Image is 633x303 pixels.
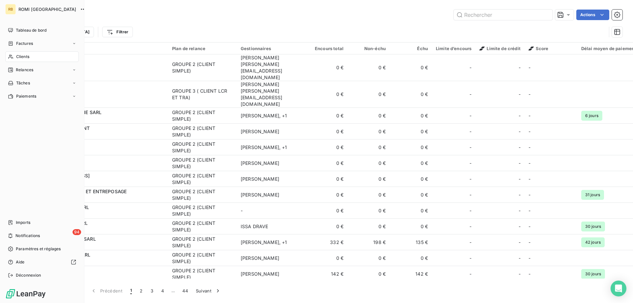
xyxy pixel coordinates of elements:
[172,267,233,281] div: GROUPE 2 (CLIENT SIMPLE)
[45,94,164,101] span: C030245
[305,139,347,155] td: 0 €
[528,46,549,51] span: Score
[581,269,605,279] span: 30 jours
[305,124,347,139] td: 0 €
[469,239,471,246] span: -
[519,255,521,261] span: -
[241,129,279,134] span: [PERSON_NAME]
[172,252,233,265] div: GROUPE 2 (CLIENT SIMPLE)
[305,171,347,187] td: 0 €
[45,116,164,122] span: C304427
[86,284,126,298] button: Précédent
[390,54,432,81] td: 0 €
[347,203,390,219] td: 0 €
[347,108,390,124] td: 0 €
[347,124,390,139] td: 0 €
[347,266,390,282] td: 0 €
[241,224,268,229] span: ISSA DRAVE
[576,10,609,20] button: Actions
[241,271,279,277] span: [PERSON_NAME]
[581,111,602,121] span: 6 jours
[390,171,432,187] td: 0 €
[305,54,347,81] td: 0 €
[16,259,25,265] span: Aide
[192,284,225,298] button: Suivant
[172,172,233,186] div: GROUPE 2 (CLIENT SIMPLE)
[172,46,233,51] div: Plan de relance
[305,219,347,234] td: 0 €
[147,284,157,298] button: 3
[241,239,301,246] div: [PERSON_NAME] , + 1
[469,192,471,198] span: -
[519,160,521,167] span: -
[347,139,390,155] td: 0 €
[16,67,33,73] span: Relances
[126,284,136,298] button: 1
[519,176,521,182] span: -
[305,203,347,219] td: 0 €
[241,176,279,182] span: [PERSON_NAME]
[168,286,178,296] span: …
[16,220,30,226] span: Imports
[390,155,432,171] td: 0 €
[45,258,164,265] span: C307006
[394,46,428,51] div: Échu
[305,187,347,203] td: 0 €
[469,223,471,230] span: -
[172,236,233,249] div: GROUPE 2 (CLIENT SIMPLE)
[528,144,530,150] span: -
[519,239,521,246] span: -
[528,65,530,70] span: -
[347,234,390,250] td: 198 €
[172,61,233,74] div: GROUPE 2 (CLIENT SIMPLE)
[157,284,168,298] button: 4
[528,91,530,97] span: -
[45,189,127,194] span: 35 TRANSPORTS ET ENTREPOSAGE
[172,188,233,201] div: GROUPE 2 (CLIENT SIMPLE)
[347,171,390,187] td: 0 €
[390,250,432,266] td: 0 €
[390,108,432,124] td: 0 €
[581,190,604,200] span: 31 jours
[102,27,133,37] button: Filtrer
[305,81,347,108] td: 0 €
[390,234,432,250] td: 135 €
[469,160,471,167] span: -
[305,155,347,171] td: 0 €
[241,144,301,151] div: [PERSON_NAME] , + 1
[347,81,390,108] td: 0 €
[45,68,164,74] span: C309020
[479,46,520,51] span: Limite de crédit
[45,195,164,201] span: C309194
[172,88,233,101] div: GROUPE 3 ( CLIENT LCR ET TRA)
[347,187,390,203] td: 0 €
[172,109,233,122] div: GROUPE 2 (CLIENT SIMPLE)
[469,64,471,71] span: -
[351,46,386,51] div: Non-échu
[305,108,347,124] td: 0 €
[45,227,164,233] span: C200102
[18,7,76,12] span: ROMI [GEOGRAPHIC_DATA]
[581,222,605,231] span: 30 jours
[172,157,233,170] div: GROUPE 2 (CLIENT SIMPLE)
[16,80,30,86] span: Tâches
[16,27,46,33] span: Tableau de bord
[528,129,530,134] span: -
[16,41,33,46] span: Factures
[16,246,61,252] span: Paramètres et réglages
[469,112,471,119] span: -
[16,272,41,278] span: Déconnexion
[241,112,301,119] div: [PERSON_NAME] , + 1
[172,141,233,154] div: GROUPE 2 (CLIENT SIMPLE)
[519,271,521,277] span: -
[45,179,164,186] span: C307606
[347,54,390,81] td: 0 €
[390,187,432,203] td: 0 €
[45,274,164,281] span: C303068
[469,144,471,151] span: -
[172,204,233,217] div: GROUPE 2 (CLIENT SIMPLE)
[390,203,432,219] td: 0 €
[519,128,521,135] span: -
[469,207,471,214] span: -
[390,219,432,234] td: 0 €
